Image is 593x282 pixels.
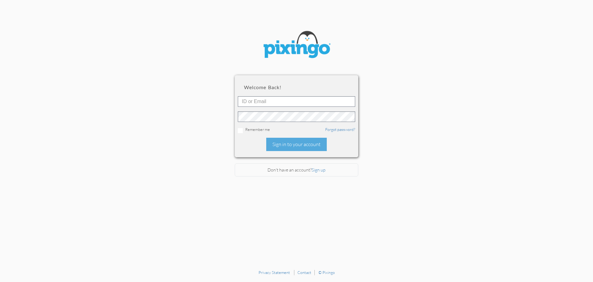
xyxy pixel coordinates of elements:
div: Sign in to your account [266,138,327,151]
h2: Welcome back! [244,85,349,90]
a: Privacy Statement [259,270,290,275]
a: Contact [297,270,311,275]
img: pixingo logo [259,28,334,63]
div: Remember me [238,127,355,133]
input: ID or Email [238,96,355,107]
a: © Pixingo [318,270,335,275]
a: Forgot password? [325,127,355,132]
div: Don't have an account? [235,163,358,177]
a: Sign up [312,167,326,172]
